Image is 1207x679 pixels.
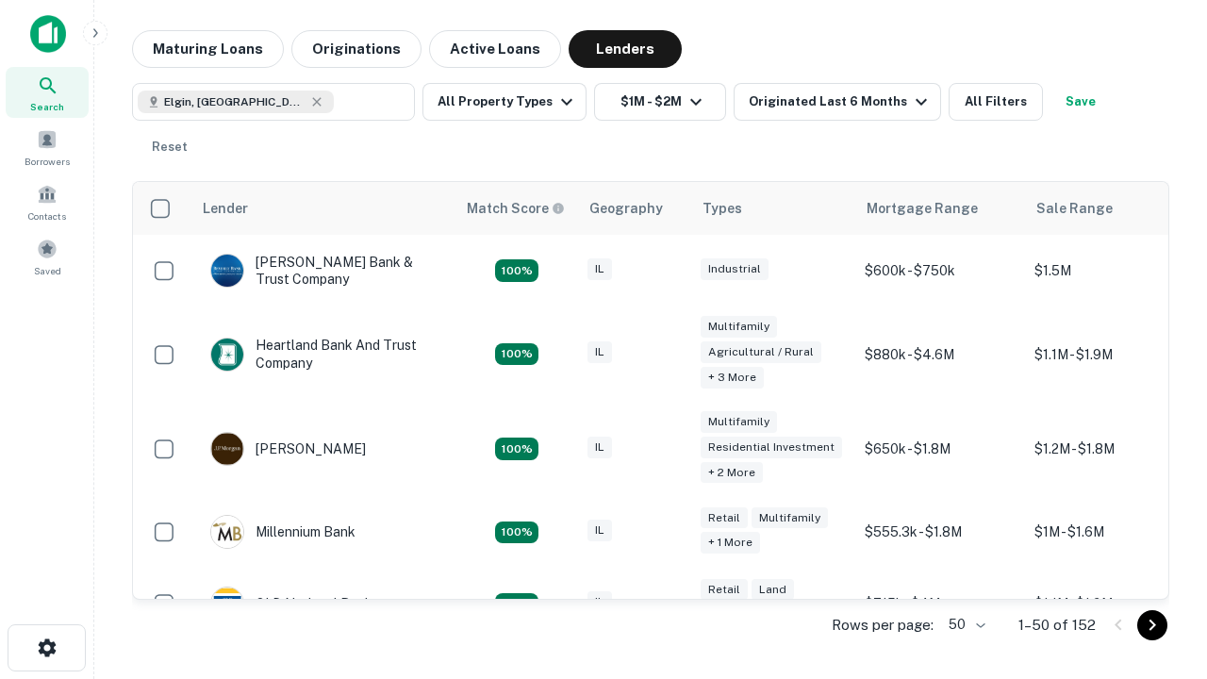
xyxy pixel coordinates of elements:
[140,128,200,166] button: Reset
[855,306,1025,402] td: $880k - $4.6M
[210,587,372,621] div: OLD National Bank
[1025,402,1195,497] td: $1.2M - $1.8M
[587,437,612,458] div: IL
[855,235,1025,306] td: $600k - $750k
[941,611,988,638] div: 50
[701,532,760,554] div: + 1 more
[429,30,561,68] button: Active Loans
[1025,182,1195,235] th: Sale Range
[25,154,70,169] span: Borrowers
[495,343,538,366] div: Matching Properties: 19, hasApolloMatch: undefined
[28,208,66,224] span: Contacts
[164,93,306,110] span: Elgin, [GEOGRAPHIC_DATA], [GEOGRAPHIC_DATA]
[1036,197,1113,220] div: Sale Range
[1025,568,1195,639] td: $1.1M - $1.9M
[467,198,565,219] div: Capitalize uses an advanced AI algorithm to match your search with the best lender. The match sco...
[701,316,777,338] div: Multifamily
[30,15,66,53] img: capitalize-icon.png
[210,337,437,371] div: Heartland Bank And Trust Company
[855,496,1025,568] td: $555.3k - $1.8M
[949,83,1043,121] button: All Filters
[701,341,821,363] div: Agricultural / Rural
[701,462,763,484] div: + 2 more
[587,520,612,541] div: IL
[589,197,663,220] div: Geography
[587,591,612,613] div: IL
[132,30,284,68] button: Maturing Loans
[495,522,538,544] div: Matching Properties: 16, hasApolloMatch: undefined
[569,30,682,68] button: Lenders
[594,83,726,121] button: $1M - $2M
[203,197,248,220] div: Lender
[1025,496,1195,568] td: $1M - $1.6M
[191,182,455,235] th: Lender
[1050,83,1111,121] button: Save your search to get updates of matches that match your search criteria.
[211,255,243,287] img: picture
[701,411,777,433] div: Multifamily
[1137,610,1167,640] button: Go to next page
[467,198,561,219] h6: Match Score
[752,579,794,601] div: Land
[422,83,587,121] button: All Property Types
[6,122,89,173] a: Borrowers
[6,176,89,227] a: Contacts
[734,83,941,121] button: Originated Last 6 Months
[701,437,842,458] div: Residential Investment
[211,433,243,465] img: picture
[701,507,748,529] div: Retail
[210,254,437,288] div: [PERSON_NAME] Bank & Trust Company
[587,258,612,280] div: IL
[211,516,243,548] img: picture
[1025,306,1195,402] td: $1.1M - $1.9M
[211,339,243,371] img: picture
[855,568,1025,639] td: $715k - $4M
[1113,528,1207,619] iframe: Chat Widget
[749,91,933,113] div: Originated Last 6 Months
[495,438,538,460] div: Matching Properties: 24, hasApolloMatch: undefined
[701,367,764,389] div: + 3 more
[855,182,1025,235] th: Mortgage Range
[691,182,855,235] th: Types
[701,579,748,601] div: Retail
[1018,614,1096,637] p: 1–50 of 152
[867,197,978,220] div: Mortgage Range
[34,263,61,278] span: Saved
[6,231,89,282] a: Saved
[832,614,934,637] p: Rows per page:
[701,258,769,280] div: Industrial
[6,67,89,118] a: Search
[855,402,1025,497] td: $650k - $1.8M
[210,515,355,549] div: Millennium Bank
[30,99,64,114] span: Search
[703,197,742,220] div: Types
[211,588,243,620] img: picture
[495,259,538,282] div: Matching Properties: 28, hasApolloMatch: undefined
[752,507,828,529] div: Multifamily
[455,182,578,235] th: Capitalize uses an advanced AI algorithm to match your search with the best lender. The match sco...
[495,593,538,616] div: Matching Properties: 22, hasApolloMatch: undefined
[587,341,612,363] div: IL
[210,432,366,466] div: [PERSON_NAME]
[291,30,422,68] button: Originations
[1025,235,1195,306] td: $1.5M
[578,182,691,235] th: Geography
